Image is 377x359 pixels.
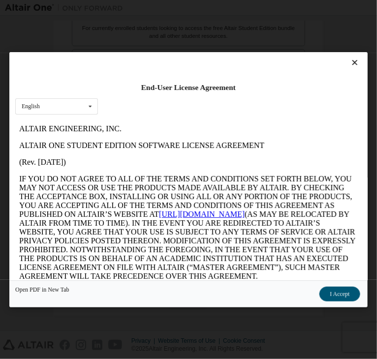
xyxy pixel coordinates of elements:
a: [URL][DOMAIN_NAME] [144,90,229,98]
button: I Accept [320,287,360,301]
div: English [22,103,40,109]
p: ALTAIR ENGINEERING, INC. [4,4,343,13]
p: IF YOU DO NOT AGREE TO ALL OF THE TERMS AND CONDITIONS SET FORTH BELOW, YOU MAY NOT ACCESS OR USE... [4,54,343,160]
a: Open PDF in New Tab [15,287,69,293]
p: (Rev. [DATE]) [4,37,343,46]
p: ALTAIR ONE STUDENT EDITION SOFTWARE LICENSE AGREEMENT [4,21,343,30]
div: End-User License Agreement [15,83,362,92]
